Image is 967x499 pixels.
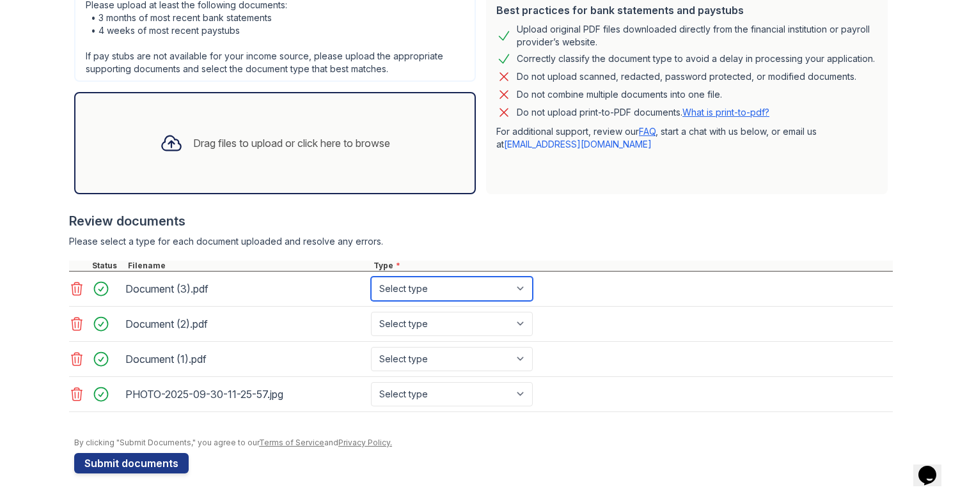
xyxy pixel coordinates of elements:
[125,349,366,369] div: Document (1).pdf
[74,438,893,448] div: By clicking "Submit Documents," you agree to our and
[90,261,125,271] div: Status
[371,261,893,271] div: Type
[259,438,324,447] a: Terms of Service
[74,453,189,473] button: Submit documents
[69,212,893,230] div: Review documents
[682,107,769,118] a: What is print-to-pdf?
[517,69,856,84] div: Do not upload scanned, redacted, password protected, or modified documents.
[504,139,652,150] a: [EMAIL_ADDRESS][DOMAIN_NAME]
[517,87,722,102] div: Do not combine multiple documents into one file.
[496,3,877,18] div: Best practices for bank statements and paystubs
[338,438,392,447] a: Privacy Policy.
[69,235,893,248] div: Please select a type for each document uploaded and resolve any errors.
[639,126,656,137] a: FAQ
[517,106,769,119] p: Do not upload print-to-PDF documents.
[913,448,954,486] iframe: chat widget
[517,51,875,66] div: Correctly classify the document type to avoid a delay in processing your application.
[496,125,877,151] p: For additional support, review our , start a chat with us below, or email us at
[125,384,366,404] div: PHOTO-2025-09-30-11-25-57.jpg
[125,279,366,299] div: Document (3).pdf
[125,314,366,334] div: Document (2).pdf
[125,261,371,271] div: Filename
[193,135,390,151] div: Drag files to upload or click here to browse
[517,23,877,49] div: Upload original PDF files downloaded directly from the financial institution or payroll provider’...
